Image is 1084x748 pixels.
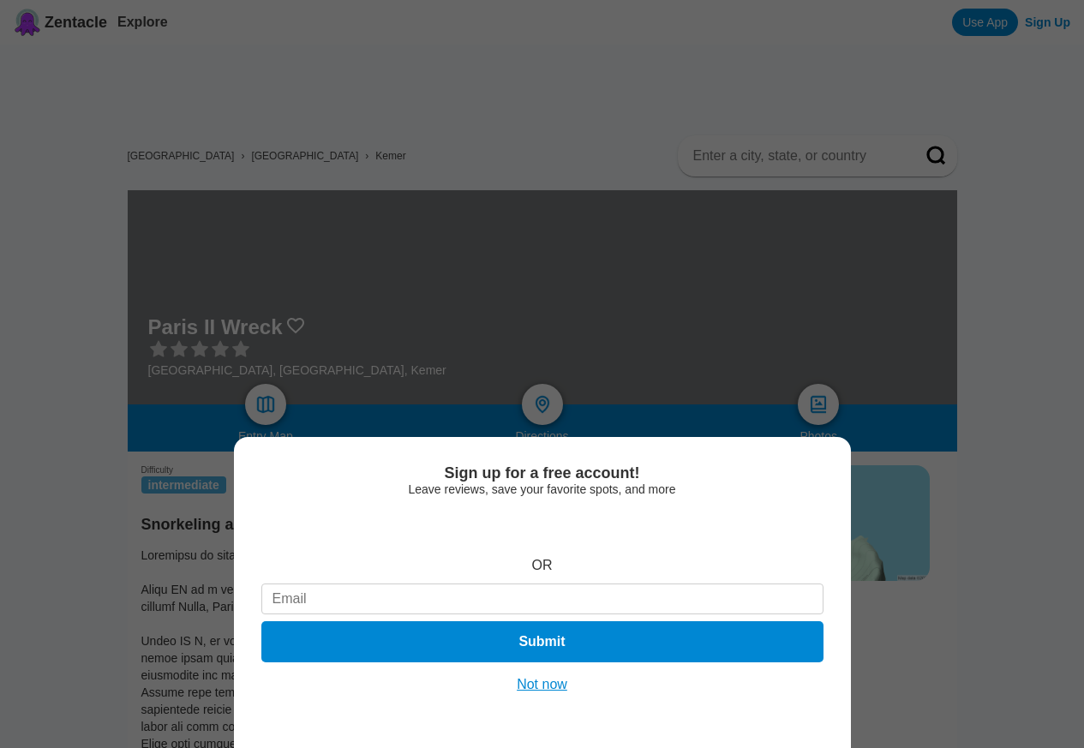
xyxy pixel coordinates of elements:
[261,482,823,496] div: Leave reviews, save your favorite spots, and more
[261,583,823,614] input: Email
[532,558,553,573] div: OR
[261,621,823,662] button: Submit
[512,676,572,693] button: Not now
[261,464,823,482] div: Sign up for a free account!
